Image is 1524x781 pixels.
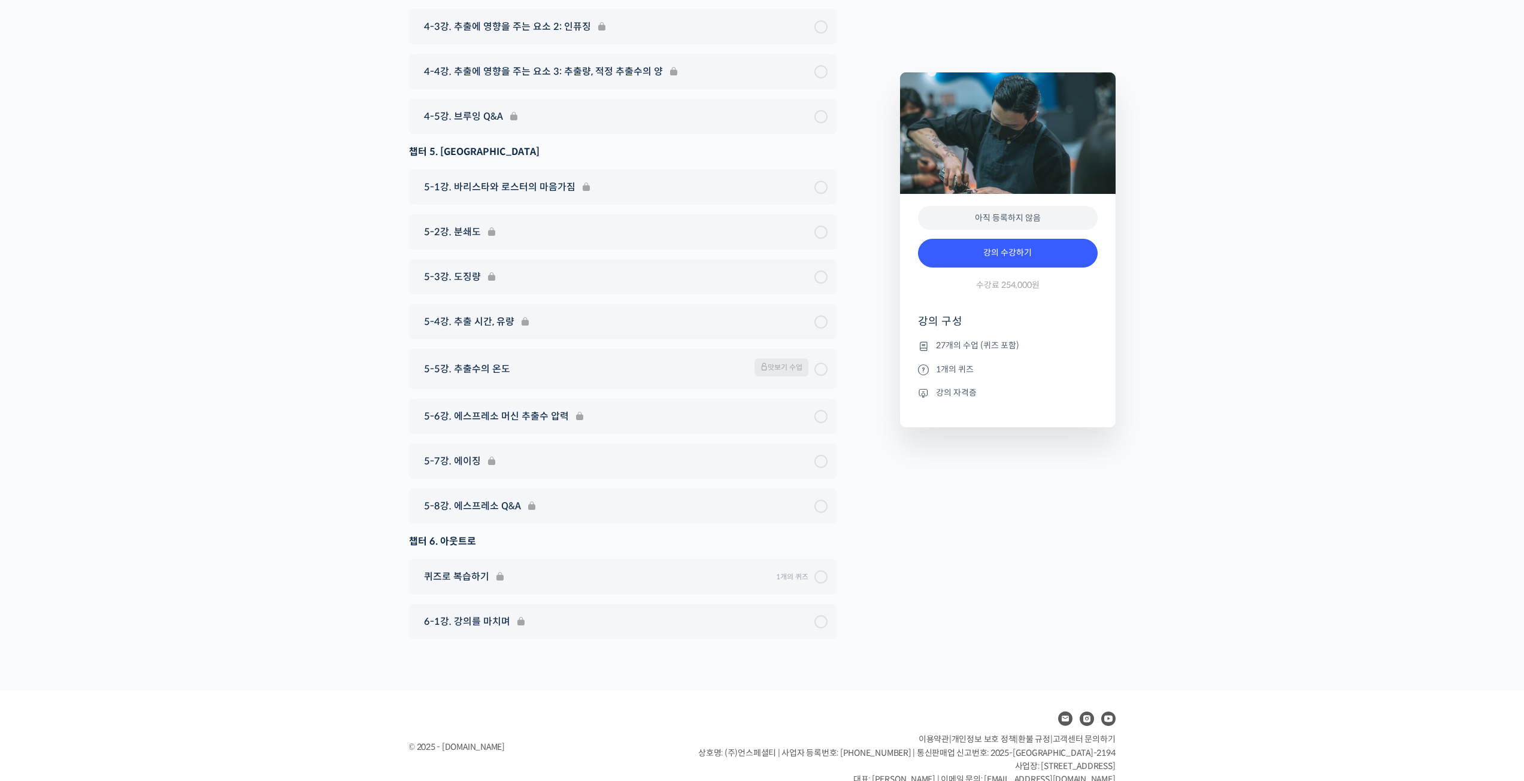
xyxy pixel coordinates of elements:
div: 챕터 5. [GEOGRAPHIC_DATA] [409,144,837,160]
li: 27개의 수업 (퀴즈 포함) [918,339,1098,353]
span: 수강료 254,000원 [976,279,1040,291]
a: 홈 [4,379,79,409]
div: 아직 등록하지 않음 [918,206,1098,230]
a: 5-5강. 추출수의 온도 맛보기 수업 [418,358,828,379]
span: 5-5강. 추출수의 온도 [424,361,510,377]
span: 설정 [185,397,199,407]
a: 설정 [154,379,230,409]
li: 강의 자격증 [918,385,1098,400]
div: © 2025 - [DOMAIN_NAME] [409,739,669,755]
a: 이용약관 [919,734,949,744]
li: 1개의 퀴즈 [918,362,1098,376]
span: 홈 [38,397,45,407]
div: 챕터 6. 아웃트로 [409,533,837,549]
span: 맛보기 수업 [755,358,808,376]
a: 개인정보 보호 정책 [952,734,1016,744]
a: 환불 규정 [1018,734,1050,744]
span: 고객센터 문의하기 [1053,734,1116,744]
h4: 강의 구성 [918,314,1098,338]
a: 대화 [79,379,154,409]
span: 대화 [110,398,124,408]
a: 강의 수강하기 [918,239,1098,268]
